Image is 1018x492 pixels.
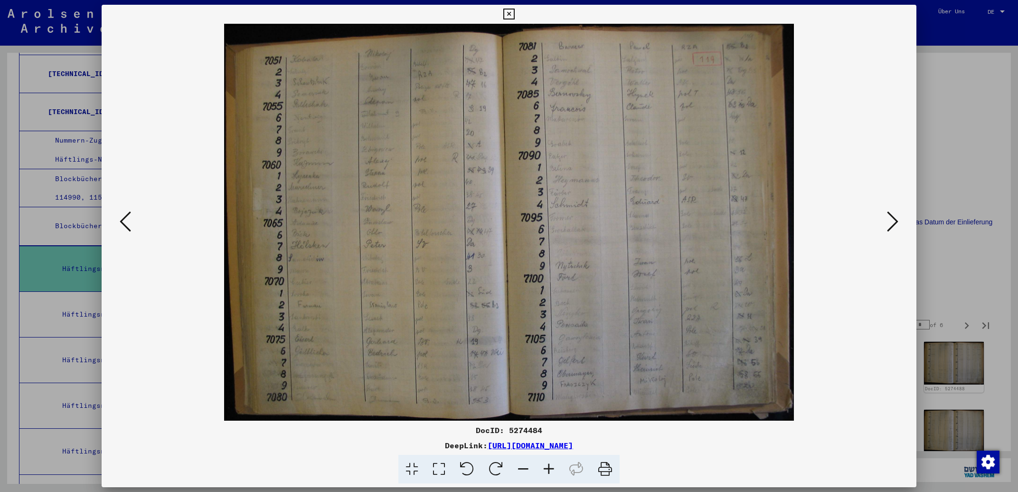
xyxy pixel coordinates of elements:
div: DeepLink: [102,440,916,451]
div: Zustimmung ändern [976,450,999,473]
div: DocID: 5274484 [102,424,916,436]
a: [URL][DOMAIN_NAME] [488,441,573,450]
img: Zustimmung ändern [977,451,999,473]
img: 001.jpg [134,24,884,421]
